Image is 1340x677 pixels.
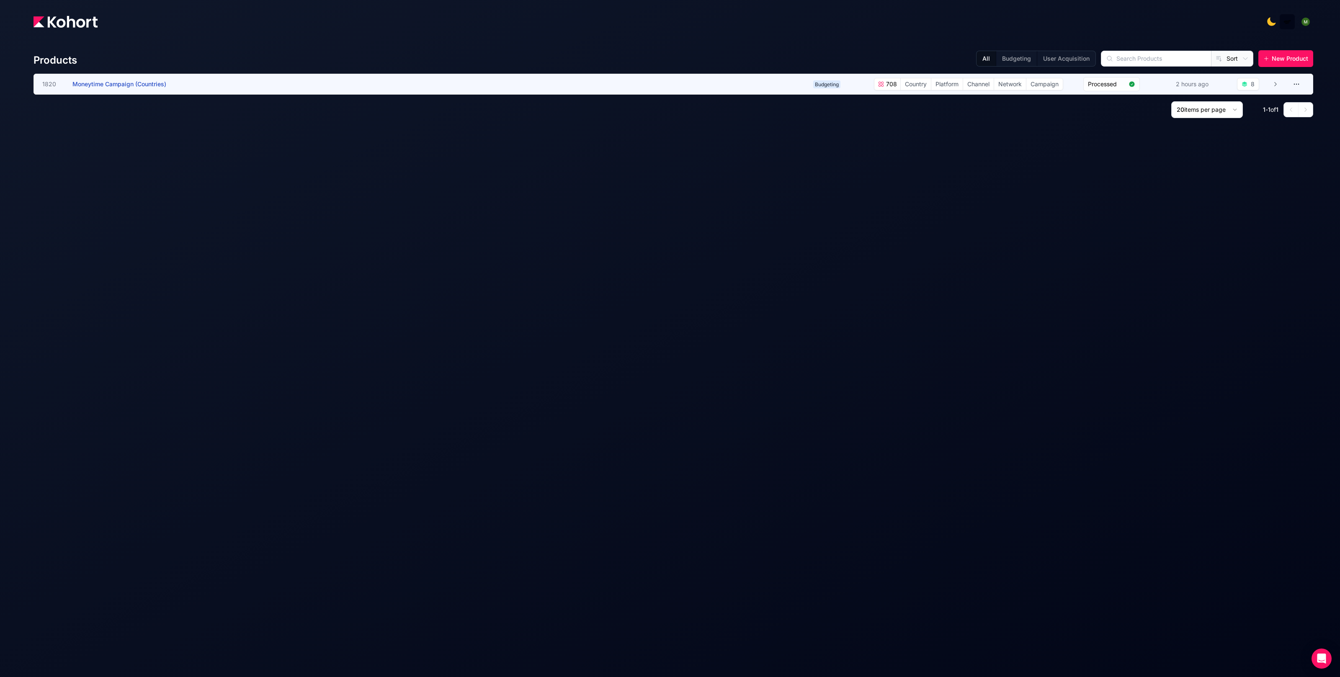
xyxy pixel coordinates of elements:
span: items per page [1184,106,1226,113]
span: Network [994,78,1026,90]
span: 708 [884,80,897,88]
span: Sort [1227,54,1238,63]
h4: Products [33,54,77,67]
span: Channel [963,78,994,90]
span: Budgeting [813,80,840,88]
span: 1 [1268,106,1270,113]
span: 20 [1177,106,1184,113]
span: Campaign [1026,78,1063,90]
button: Budgeting [996,51,1037,66]
span: 1 [1263,106,1265,113]
span: - [1265,106,1268,113]
input: Search Products [1101,51,1211,66]
span: Moneytime Campaign (Countries) [72,80,166,88]
button: New Product [1258,50,1313,67]
div: 8 [1251,80,1255,88]
span: 1820 [42,80,62,88]
a: 1820Moneytime Campaign (Countries)Budgeting708CountryPlatformChannelNetworkCampaignProcessed2 hou... [42,74,1278,94]
span: New Product [1272,54,1308,63]
span: Processed [1088,80,1125,88]
button: All [977,51,996,66]
div: Open Intercom Messenger [1312,649,1332,669]
div: 2 hours ago [1174,78,1210,90]
span: 1 [1276,106,1278,113]
span: Country [901,78,931,90]
button: 20items per page [1171,101,1243,118]
img: logo_MoneyTimeLogo_1_20250619094856634230.png [1283,18,1291,26]
img: Kohort logo [33,16,98,28]
span: Platform [931,78,963,90]
button: User Acquisition [1037,51,1095,66]
span: of [1270,106,1276,113]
